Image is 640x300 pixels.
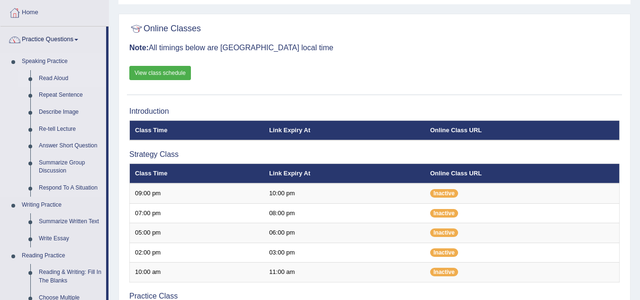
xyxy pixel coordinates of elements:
h3: Strategy Class [129,150,620,159]
a: Write Essay [35,230,106,247]
b: Note: [129,44,149,52]
a: Respond To A Situation [35,180,106,197]
a: Re-tell Lecture [35,121,106,138]
a: View class schedule [129,66,191,80]
td: 03:00 pm [264,243,425,263]
span: Inactive [430,248,458,257]
td: 02:00 pm [130,243,264,263]
td: 10:00 am [130,263,264,282]
th: Online Class URL [425,120,620,140]
span: Inactive [430,268,458,276]
td: 06:00 pm [264,223,425,243]
td: 11:00 am [264,263,425,282]
a: Speaking Practice [18,53,106,70]
th: Class Time [130,164,264,183]
a: Reading & Writing: Fill In The Blanks [35,264,106,289]
a: Summarize Written Text [35,213,106,230]
th: Class Time [130,120,264,140]
th: Online Class URL [425,164,620,183]
h3: All timings below are [GEOGRAPHIC_DATA] local time [129,44,620,52]
h2: Online Classes [129,22,201,36]
a: Describe Image [35,104,106,121]
a: Writing Practice [18,197,106,214]
td: 08:00 pm [264,203,425,223]
span: Inactive [430,189,458,198]
a: Read Aloud [35,70,106,87]
td: 07:00 pm [130,203,264,223]
a: Practice Questions [0,27,106,50]
th: Link Expiry At [264,120,425,140]
span: Inactive [430,209,458,218]
a: Repeat Sentence [35,87,106,104]
a: Summarize Group Discussion [35,155,106,180]
a: Reading Practice [18,247,106,264]
td: 05:00 pm [130,223,264,243]
span: Inactive [430,228,458,237]
a: Answer Short Question [35,137,106,155]
td: 10:00 pm [264,183,425,203]
td: 09:00 pm [130,183,264,203]
th: Link Expiry At [264,164,425,183]
h3: Introduction [129,107,620,116]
